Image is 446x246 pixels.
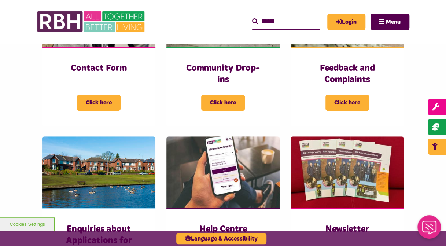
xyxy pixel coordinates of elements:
[37,7,147,36] img: RBH
[386,19,401,25] span: Menu
[371,14,409,30] button: Navigation
[327,14,365,30] a: MyRBH
[201,95,245,111] span: Click here
[176,233,266,244] button: Language & Accessibility
[57,63,141,74] h3: Contact Form
[413,213,446,246] iframe: Netcall Web Assistant for live chat
[181,63,265,85] h3: Community Drop-ins
[305,224,389,235] h3: Newsletter
[181,224,265,235] h3: Help Centre
[166,136,280,207] img: Myrbh Man Wth Mobile Correct
[305,63,389,85] h3: Feedback and Complaints
[42,136,155,207] img: Dewhirst Rd 03
[77,95,121,111] span: Click here
[291,136,404,207] img: RBH Newsletter Copies
[252,14,320,29] input: Search
[325,95,369,111] span: Click here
